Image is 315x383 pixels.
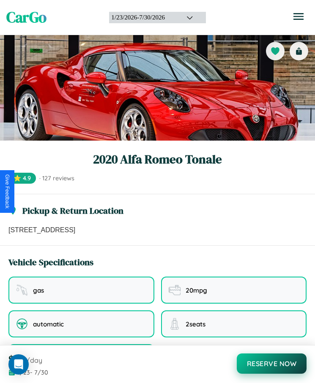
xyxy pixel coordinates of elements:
[39,174,74,182] span: · 127 reviews
[8,225,307,235] p: [STREET_ADDRESS]
[8,352,25,366] span: $ 50
[4,174,10,209] div: Give Feedback
[8,151,307,168] h1: 2020 Alfa Romeo Tonale
[8,173,36,184] span: ⭐ 4.9
[16,284,28,296] img: fuel type
[18,369,48,376] span: 1 / 23 - 7 / 30
[33,320,64,328] span: automatic
[8,354,29,375] div: Open Intercom Messenger
[169,284,181,296] img: fuel efficiency
[8,256,93,268] h3: Vehicle Specifications
[186,286,207,294] span: 20 mpg
[33,286,44,294] span: gas
[237,353,307,374] button: Reserve Now
[6,7,47,27] span: CarGo
[186,320,205,328] span: 2 seats
[26,356,42,364] span: /day
[169,318,181,330] img: seating
[111,14,176,21] div: 1 / 23 / 2026 - 7 / 30 / 2026
[22,204,123,217] h3: Pickup & Return Location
